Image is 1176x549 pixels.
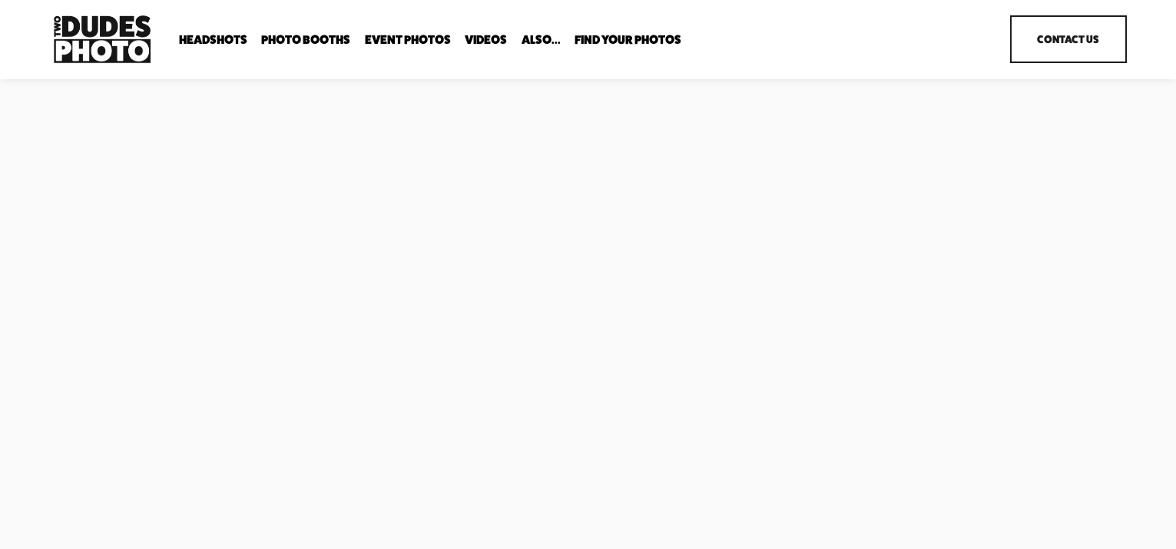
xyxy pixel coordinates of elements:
a: Contact Us [1010,15,1127,63]
span: Photo Booths [261,34,350,46]
a: folder dropdown [261,32,350,47]
a: folder dropdown [575,32,681,47]
span: Headshots [179,34,247,46]
strong: Two Dudes Photo is a full-service photography & video production agency delivering premium experi... [49,316,444,391]
h1: Unmatched Quality. Unparalleled Speed. [49,118,448,289]
span: Also... [522,34,561,46]
img: Two Dudes Photo | Headshots, Portraits &amp; Photo Booths [49,12,155,67]
a: Event Photos [365,32,451,47]
a: folder dropdown [522,32,561,47]
a: Videos [465,32,507,47]
span: Find Your Photos [575,34,681,46]
a: folder dropdown [179,32,247,47]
